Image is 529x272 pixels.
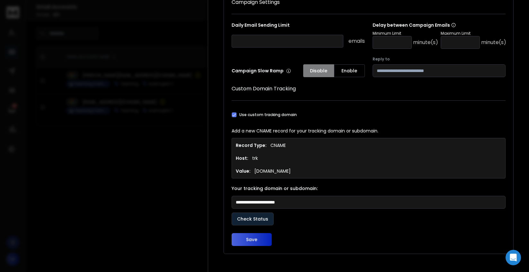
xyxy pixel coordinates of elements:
p: trk [252,155,258,161]
p: minute(s) [481,39,506,46]
p: [DOMAIN_NAME] [254,168,291,174]
h1: Host: [236,155,248,161]
p: emails [348,37,365,45]
button: Save [232,233,272,246]
button: Disable [303,64,334,77]
label: Reply to [373,57,506,62]
h1: Value: [236,168,251,174]
p: CNAME [270,142,286,149]
p: Campaign Slow Ramp [232,68,291,74]
p: Add a new CNAME record for your tracking domain or subdomain. [232,128,506,134]
button: Check Status [232,213,274,225]
p: Daily Email Sending Limit [232,22,365,31]
label: Your tracking domain or subdomain: [232,186,506,191]
h1: Record Type: [236,142,267,149]
button: Enable [334,64,365,77]
p: Maximum Limit [441,31,506,36]
label: Use custom tracking domain [239,112,297,117]
p: Delay between Campaign Emails [373,22,506,28]
p: minute(s) [413,39,438,46]
div: Open Intercom Messenger [506,250,521,265]
h1: Custom Domain Tracking [232,85,506,93]
p: Minimum Limit [373,31,438,36]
